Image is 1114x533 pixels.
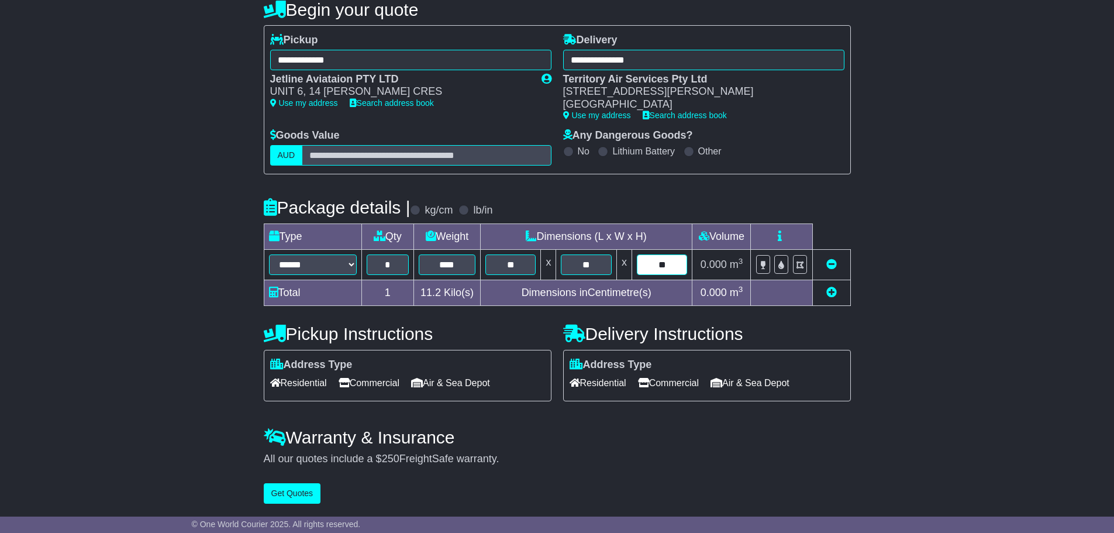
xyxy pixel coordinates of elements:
button: Get Quotes [264,483,321,504]
label: Address Type [270,359,353,372]
label: Address Type [570,359,652,372]
label: Goods Value [270,129,340,142]
a: Remove this item [826,259,837,270]
sup: 3 [739,285,743,294]
label: Other [698,146,722,157]
label: lb/in [473,204,492,217]
span: Residential [270,374,327,392]
td: Volume [692,223,751,249]
td: Qty [361,223,413,249]
label: kg/cm [425,204,453,217]
td: Dimensions in Centimetre(s) [480,280,692,305]
td: Type [264,223,361,249]
div: [STREET_ADDRESS][PERSON_NAME] [563,85,833,98]
td: x [616,249,632,280]
span: Air & Sea Depot [711,374,789,392]
label: No [578,146,589,157]
sup: 3 [739,257,743,266]
span: Air & Sea Depot [411,374,490,392]
label: Delivery [563,34,618,47]
a: Use my address [270,98,338,108]
label: Pickup [270,34,318,47]
h4: Delivery Instructions [563,324,851,343]
a: Search address book [350,98,434,108]
a: Use my address [563,111,631,120]
td: x [541,249,556,280]
span: m [730,259,743,270]
h4: Package details | [264,198,411,217]
td: Total [264,280,361,305]
h4: Warranty & Insurance [264,428,851,447]
span: 0.000 [701,259,727,270]
span: © One World Courier 2025. All rights reserved. [192,520,361,529]
div: UNIT 6, 14 [PERSON_NAME] CRES [270,85,530,98]
span: 250 [382,453,399,465]
div: [GEOGRAPHIC_DATA] [563,98,833,111]
div: All our quotes include a $ FreightSafe warranty. [264,453,851,466]
label: AUD [270,145,303,166]
td: Dimensions (L x W x H) [480,223,692,249]
div: Territory Air Services Pty Ltd [563,73,833,86]
span: 11.2 [420,287,441,298]
span: 0.000 [701,287,727,298]
h4: Pickup Instructions [264,324,551,343]
td: 1 [361,280,413,305]
span: m [730,287,743,298]
label: Lithium Battery [612,146,675,157]
label: Any Dangerous Goods? [563,129,693,142]
div: Jetline Aviataion PTY LTD [270,73,530,86]
a: Search address book [643,111,727,120]
span: Commercial [339,374,399,392]
span: Commercial [638,374,699,392]
td: Weight [413,223,480,249]
td: Kilo(s) [413,280,480,305]
a: Add new item [826,287,837,298]
span: Residential [570,374,626,392]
